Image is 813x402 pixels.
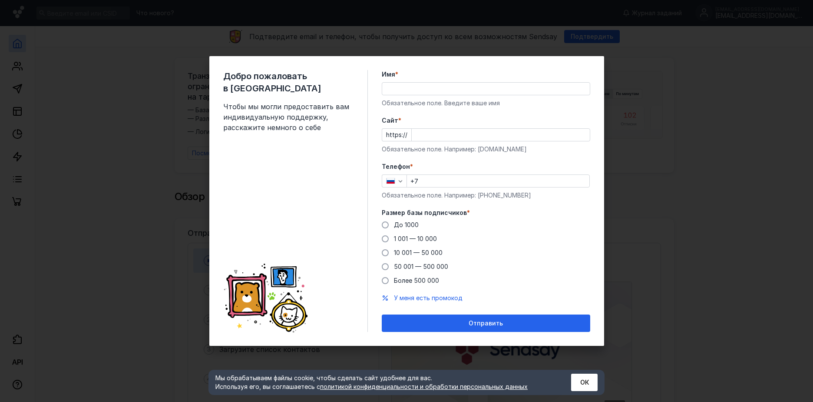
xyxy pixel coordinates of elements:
[394,235,437,242] span: 1 001 — 10 000
[215,374,550,391] div: Мы обрабатываем файлы cookie, чтобы сделать сайт удобнее для вас. Используя его, вы соглашаетесь c
[223,70,354,94] span: Добро пожаловать в [GEOGRAPHIC_DATA]
[382,315,590,332] button: Отправить
[382,70,395,79] span: Имя
[382,191,590,200] div: Обязательное поле. Например: [PHONE_NUMBER]
[382,99,590,107] div: Обязательное поле. Введите ваше имя
[394,277,439,284] span: Более 500 000
[394,294,463,301] span: У меня есть промокод
[394,249,443,256] span: 10 001 — 50 000
[382,145,590,154] div: Обязательное поле. Например: [DOMAIN_NAME]
[469,320,503,327] span: Отправить
[382,162,410,171] span: Телефон
[382,116,398,125] span: Cайт
[382,208,467,217] span: Размер базы подписчиков
[571,374,598,391] button: ОК
[394,221,419,228] span: До 1000
[394,263,448,270] span: 50 001 — 500 000
[320,383,528,390] a: политикой конфиденциальности и обработки персональных данных
[394,294,463,302] button: У меня есть промокод
[223,101,354,133] span: Чтобы мы могли предоставить вам индивидуальную поддержку, расскажите немного о себе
